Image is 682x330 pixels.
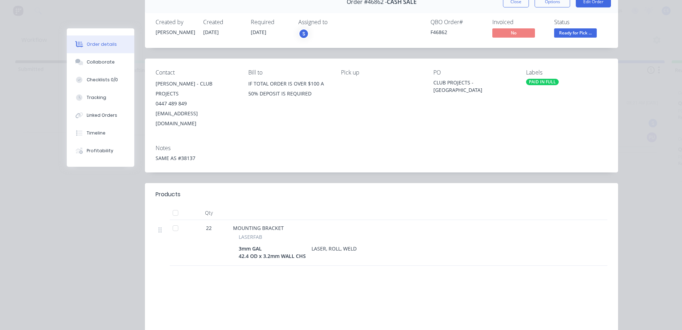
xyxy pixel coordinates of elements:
[431,28,484,36] div: F46862
[67,142,134,160] button: Profitability
[156,79,237,128] div: [PERSON_NAME] - CLUB PROJECTS0447 489 849[EMAIL_ADDRESS][DOMAIN_NAME]
[87,77,118,83] div: Checklists 0/0
[87,130,105,136] div: Timeline
[248,79,330,99] div: IF TOTAL ORDER IS OVER $100 A 50% DEPOSIT IS REQUIRED
[67,106,134,124] button: Linked Orders
[431,19,484,26] div: QBO Order #
[526,79,559,85] div: PAID IN FULL
[492,19,546,26] div: Invoiced
[554,28,597,39] button: Ready for Pick ...
[239,233,262,241] span: LASERFAB
[188,206,230,220] div: Qty
[309,243,359,254] div: LASER, ROLL, WELD
[156,190,180,199] div: Products
[67,89,134,106] button: Tracking
[239,243,309,261] div: 3mm GAL 42.4 OD x 3.2mm WALL CHS
[251,29,266,35] span: [DATE]
[156,69,237,76] div: Contact
[206,224,212,232] span: 22
[87,59,115,65] div: Collaborate
[87,112,117,119] div: Linked Orders
[87,94,106,101] div: Tracking
[156,19,195,26] div: Created by
[67,124,134,142] button: Timeline
[156,145,607,152] div: Notes
[248,79,330,101] div: IF TOTAL ORDER IS OVER $100 A 50% DEPOSIT IS REQUIRED
[67,35,134,53] button: Order details
[156,28,195,36] div: [PERSON_NAME]
[156,99,237,109] div: 0447 489 849
[233,225,284,231] span: MOUNTING BRACKET
[156,154,607,162] div: SAME AS #38137
[87,148,113,154] div: Profitability
[433,79,515,94] div: CLUB PROJECTS - [GEOGRAPHIC_DATA]
[87,41,117,48] div: Order details
[298,19,369,26] div: Assigned to
[203,19,242,26] div: Created
[554,28,597,37] span: Ready for Pick ...
[341,69,422,76] div: Pick up
[156,79,237,99] div: [PERSON_NAME] - CLUB PROJECTS
[203,29,219,35] span: [DATE]
[433,69,515,76] div: PO
[251,19,290,26] div: Required
[526,69,607,76] div: Labels
[248,69,330,76] div: Bill to
[298,28,309,39] button: S
[554,19,607,26] div: Status
[156,109,237,128] div: [EMAIL_ADDRESS][DOMAIN_NAME]
[67,53,134,71] button: Collaborate
[492,28,535,37] span: No
[67,71,134,89] button: Checklists 0/0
